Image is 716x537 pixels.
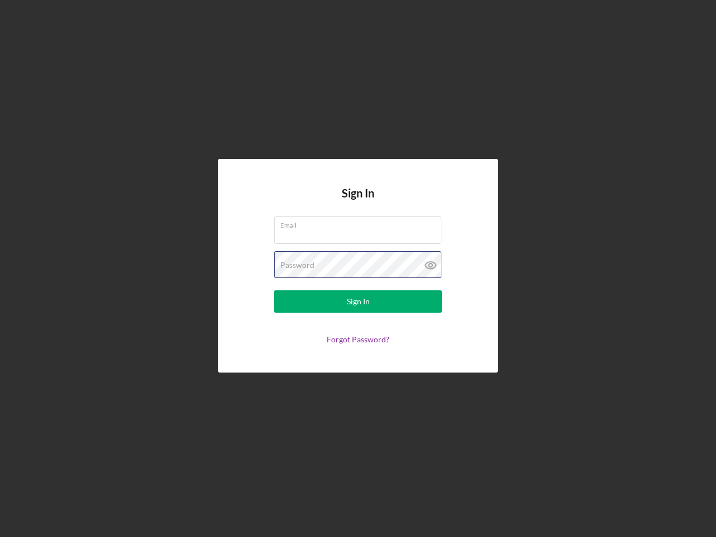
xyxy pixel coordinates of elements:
[347,290,370,313] div: Sign In
[274,290,442,313] button: Sign In
[327,335,389,344] a: Forgot Password?
[342,187,374,216] h4: Sign In
[280,217,441,229] label: Email
[280,261,314,270] label: Password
